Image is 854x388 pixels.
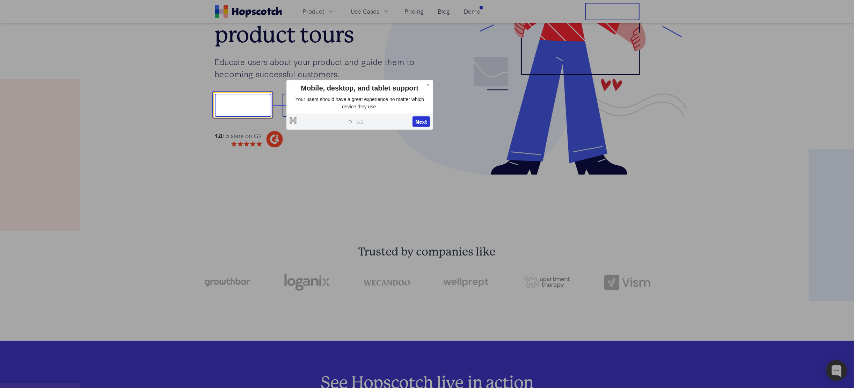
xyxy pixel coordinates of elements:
a: Blog [435,6,453,17]
div: Mobile, desktop, and tablet support [290,83,430,93]
span: 3 / 5 [356,118,363,124]
span: Use Cases [351,7,380,16]
img: loganix-logo [284,270,330,295]
button: Use Cases [347,6,394,17]
img: vism logo [604,275,650,290]
button: Next [413,116,430,127]
a: Home [215,5,282,18]
h2: Trusted by companies like [170,245,684,259]
button: Product [299,6,338,17]
span: Product [303,7,324,16]
button: Book a demo [283,94,350,117]
strong: 4.8 [215,131,222,139]
a: Pricing [402,6,427,17]
img: wellprept logo [444,276,490,289]
a: Demo [461,6,483,17]
img: wecandoo-logo [364,279,410,286]
button: Show me! [215,94,271,117]
button: Free Trial [585,3,640,20]
img: png-apartment-therapy-house-studio-apartment-home [524,276,570,288]
div: / 5 stars on G2 [215,131,262,140]
p: Your users should have a great experience no matter which device they use. [290,96,430,111]
p: Educate users about your product and guide them to becoming successful customers. [215,56,427,80]
img: growthbar-logo [204,278,250,287]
